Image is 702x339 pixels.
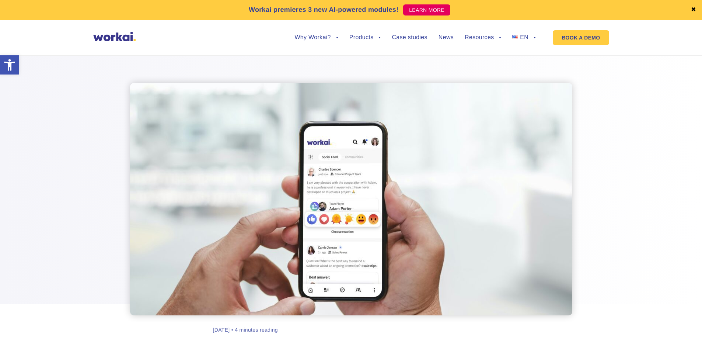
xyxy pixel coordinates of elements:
[439,35,454,41] a: News
[392,35,427,41] a: Case studies
[553,30,609,45] a: BOOK A DEMO
[512,35,536,41] a: EN
[294,35,338,41] a: Why Workai?
[465,35,501,41] a: Resources
[520,34,528,41] span: EN
[691,7,696,13] a: ✖
[349,35,381,41] a: Products
[403,4,450,15] a: LEARN MORE
[249,5,399,15] p: Workai premieres 3 new AI-powered modules!
[213,326,278,333] div: [DATE] • 4 minutes reading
